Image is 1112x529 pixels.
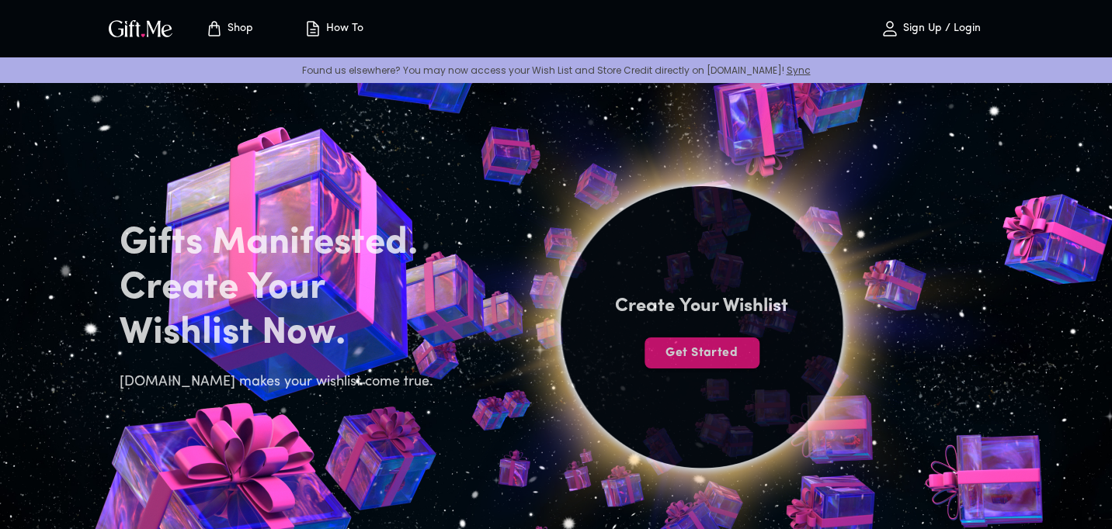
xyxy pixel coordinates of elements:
button: Get Started [645,337,759,368]
p: Found us elsewhere? You may now access your Wish List and Store Credit directly on [DOMAIN_NAME]! [12,64,1100,77]
button: Store page [186,4,272,54]
h4: Create Your Wishlist [615,294,788,319]
p: How To [322,22,363,36]
h2: Create Your [120,266,443,311]
h6: [DOMAIN_NAME] makes your wishlist come true. [120,372,443,393]
img: GiftMe Logo [106,17,175,40]
a: Sync [787,64,811,77]
h2: Wishlist Now. [120,311,443,356]
button: How To [290,4,376,54]
h2: Gifts Manifested. [120,221,443,266]
span: Get Started [645,344,759,361]
button: Sign Up / Login [853,4,1008,54]
img: how-to.svg [304,19,322,38]
p: Shop [224,22,253,36]
p: Sign Up / Login [899,22,981,36]
button: GiftMe Logo [104,19,177,38]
